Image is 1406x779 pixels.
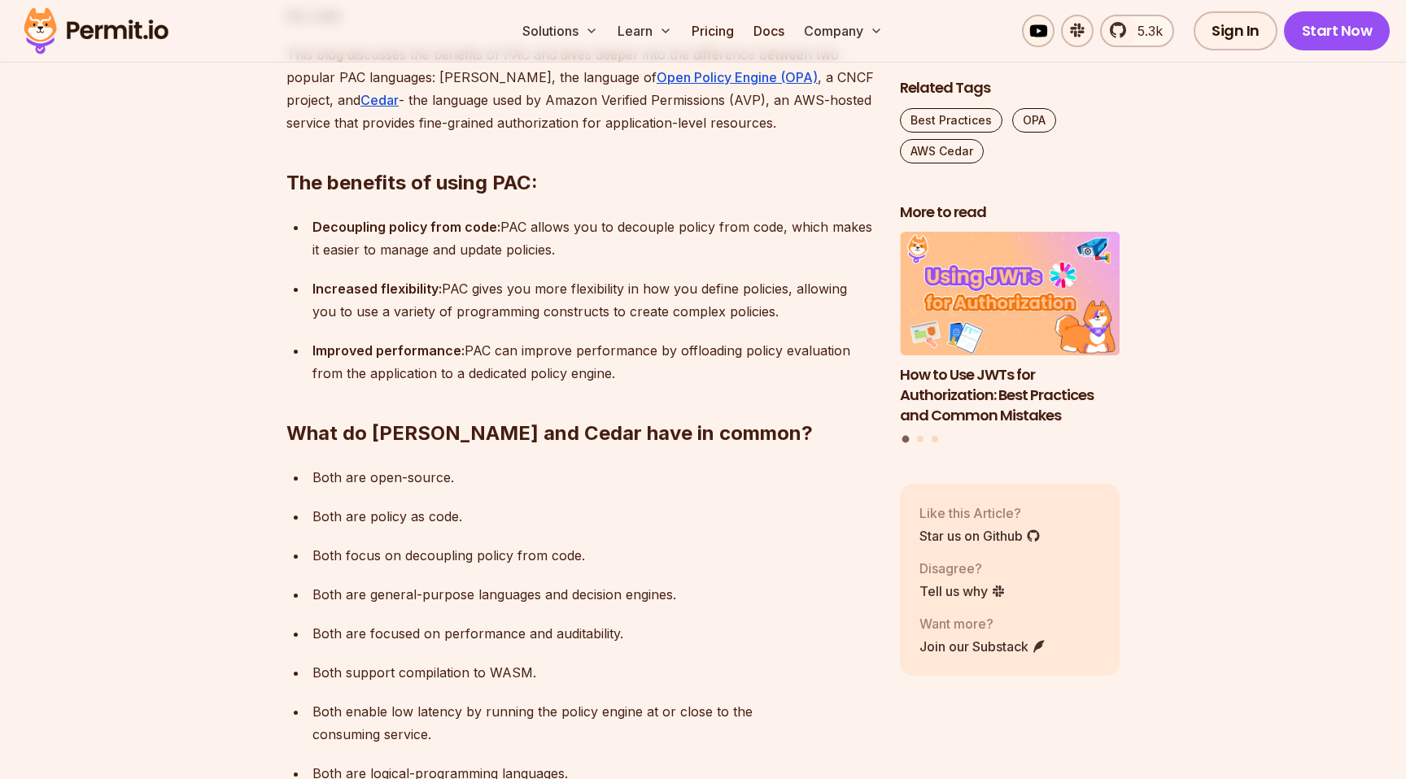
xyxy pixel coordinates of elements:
[902,436,910,443] button: Go to slide 1
[657,69,818,85] a: Open Policy Engine (OPA)
[1194,11,1277,50] a: Sign In
[312,281,442,297] strong: Increased flexibility:
[312,339,874,385] p: PAC can improve performance by offloading policy evaluation from the application to a dedicated p...
[919,637,1046,656] a: Join our Substack
[900,233,1120,356] img: How to Use JWTs for Authorization: Best Practices and Common Mistakes
[312,700,874,746] p: Both enable low latency by running the policy engine at or close to the consuming service.
[1012,108,1056,133] a: OPA
[1284,11,1391,50] a: Start Now
[286,105,874,196] h2: The benefits of using PAC:
[900,139,984,163] a: AWS Cedar
[900,108,1002,133] a: Best Practices
[312,583,874,606] p: Both are general-purpose languages and decision engines.
[1128,21,1163,41] span: 5.3k
[312,219,500,235] strong: Decoupling policy from code:
[900,365,1120,425] h3: How to Use JWTs for Authorization: Best Practices and Common Mistakes
[900,233,1120,426] a: How to Use JWTs for Authorization: Best Practices and Common MistakesHow to Use JWTs for Authoriz...
[685,15,740,47] a: Pricing
[1100,15,1174,47] a: 5.3k
[516,15,605,47] button: Solutions
[286,355,874,446] h2: What do [PERSON_NAME] and Cedar have in common?
[919,614,1046,633] p: Want more?
[919,526,1041,546] a: Star us on Github
[900,233,1120,426] li: 1 of 3
[312,544,874,567] p: Both focus on decoupling policy from code.
[312,622,874,645] p: Both are focused on performance and auditability.
[919,503,1041,523] p: Like this Article?
[917,436,924,442] button: Go to slide 2
[312,661,874,684] p: Both support compilation to WASM.
[797,15,889,47] button: Company
[932,436,938,442] button: Go to slide 3
[312,505,874,528] p: Both are policy as code.
[360,92,399,108] a: Cedar
[919,559,1006,578] p: Disagree?
[900,202,1120,223] h2: More to read
[900,233,1120,446] div: Posts
[312,466,874,489] p: Both are open-source.
[919,581,1006,601] a: Tell us why
[611,15,679,47] button: Learn
[747,15,791,47] a: Docs
[900,78,1120,98] h2: Related Tags
[312,277,874,323] p: PAC gives you more flexibility in how you define policies, allowing you to use a variety of progr...
[286,43,874,134] p: This blog discusses the benefits of PAC and dives deeper into the difference between two popular ...
[312,215,874,261] p: PAC allows you to decouple policy from code, which makes it easier to manage and update policies.
[312,342,465,359] strong: Improved performance:
[16,3,176,59] img: Permit logo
